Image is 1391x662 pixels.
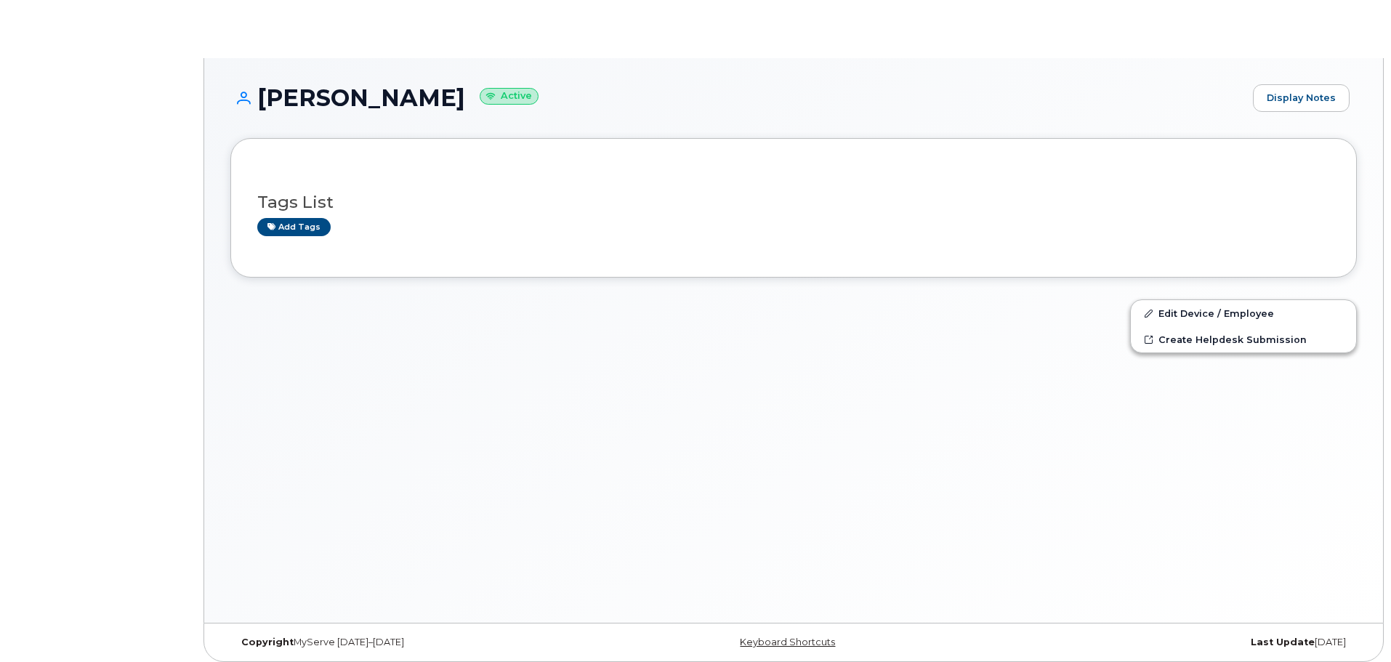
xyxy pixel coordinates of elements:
[480,88,539,105] small: Active
[740,637,835,647] a: Keyboard Shortcuts
[257,218,331,236] a: Add tags
[230,637,606,648] div: MyServe [DATE]–[DATE]
[981,637,1357,648] div: [DATE]
[1251,637,1315,647] strong: Last Update
[257,193,1330,211] h3: Tags List
[1253,84,1350,112] a: Display Notes
[1131,300,1356,326] a: Edit Device / Employee
[241,637,294,647] strong: Copyright
[230,85,1246,110] h1: [PERSON_NAME]
[1131,326,1356,352] a: Create Helpdesk Submission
